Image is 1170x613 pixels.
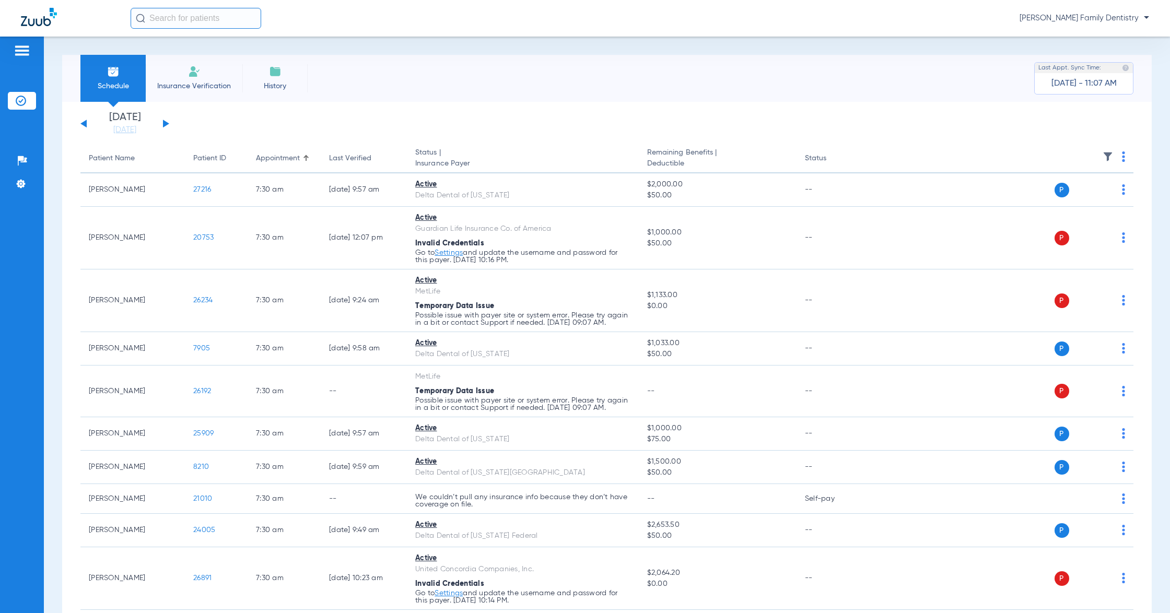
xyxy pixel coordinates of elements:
span: P [1055,427,1069,441]
td: 7:30 AM [248,366,321,417]
img: group-dot-blue.svg [1122,525,1125,535]
div: Last Verified [329,153,399,164]
div: Active [415,179,630,190]
td: 7:30 AM [248,207,321,269]
span: Last Appt. Sync Time: [1038,63,1101,73]
div: Delta Dental of [US_STATE] [415,434,630,445]
td: [DATE] 9:57 AM [321,173,407,207]
div: Patient ID [193,153,226,164]
td: [DATE] 9:58 AM [321,332,407,366]
span: P [1055,231,1069,245]
td: [PERSON_NAME] [80,514,185,547]
span: 20753 [193,234,214,241]
span: $50.00 [647,349,788,360]
div: Patient ID [193,153,239,164]
span: P [1055,571,1069,586]
img: group-dot-blue.svg [1122,184,1125,195]
img: group-dot-blue.svg [1122,428,1125,439]
span: -- [647,387,655,395]
span: P [1055,183,1069,197]
div: Delta Dental of [US_STATE][GEOGRAPHIC_DATA] [415,467,630,478]
span: $1,133.00 [647,290,788,301]
td: [DATE] 9:24 AM [321,269,407,332]
div: Chat Widget [1118,563,1170,613]
th: Status | [407,144,639,173]
td: -- [797,417,867,451]
span: -- [647,495,655,502]
a: [DATE] [93,125,156,135]
li: [DATE] [93,112,156,135]
img: History [269,65,282,78]
span: $1,033.00 [647,338,788,349]
div: Delta Dental of [US_STATE] Federal [415,531,630,541]
div: Last Verified [329,153,371,164]
span: P [1055,384,1069,398]
span: Temporary Data Issue [415,302,494,310]
span: Insurance Payer [415,158,630,169]
div: Patient Name [89,153,135,164]
td: [PERSON_NAME] [80,173,185,207]
td: [PERSON_NAME] [80,547,185,610]
td: -- [321,484,407,514]
img: group-dot-blue.svg [1122,462,1125,472]
span: 27216 [193,186,211,193]
div: MetLife [415,286,630,297]
span: $1,000.00 [647,423,788,434]
p: Go to and update the username and password for this payer. [DATE] 10:14 PM. [415,590,630,604]
span: P [1055,523,1069,538]
td: [DATE] 12:07 PM [321,207,407,269]
td: [PERSON_NAME] [80,269,185,332]
div: Active [415,456,630,467]
span: 26192 [193,387,211,395]
td: Self-pay [797,484,867,514]
td: -- [797,547,867,610]
span: 25909 [193,430,214,437]
div: Active [415,338,630,349]
div: Patient Name [89,153,177,164]
img: hamburger-icon [14,44,30,57]
div: Active [415,275,630,286]
span: $50.00 [647,467,788,478]
td: 7:30 AM [248,173,321,207]
img: group-dot-blue.svg [1122,343,1125,353]
td: -- [797,173,867,207]
td: [DATE] 9:49 AM [321,514,407,547]
img: Schedule [107,65,120,78]
span: 8210 [193,463,209,470]
span: P [1055,341,1069,356]
span: $2,064.20 [647,568,788,579]
th: Status [797,144,867,173]
span: $75.00 [647,434,788,445]
span: History [250,81,300,91]
td: [PERSON_NAME] [80,332,185,366]
span: $1,500.00 [647,456,788,467]
td: -- [797,451,867,484]
img: last sync help info [1122,64,1129,72]
div: Delta Dental of [US_STATE] [415,349,630,360]
img: group-dot-blue.svg [1122,493,1125,504]
div: Active [415,423,630,434]
div: Appointment [256,153,312,164]
td: -- [797,332,867,366]
td: [PERSON_NAME] [80,484,185,514]
span: 21010 [193,495,212,502]
td: -- [797,366,867,417]
td: -- [797,269,867,332]
td: [PERSON_NAME] [80,366,185,417]
img: group-dot-blue.svg [1122,151,1125,162]
td: [DATE] 9:57 AM [321,417,407,451]
span: $50.00 [647,531,788,541]
span: [PERSON_NAME] Family Dentistry [1020,13,1149,23]
td: [PERSON_NAME] [80,451,185,484]
span: [DATE] - 11:07 AM [1051,78,1117,89]
span: Invalid Credentials [415,580,484,587]
span: $50.00 [647,238,788,249]
td: 7:30 AM [248,332,321,366]
td: 7:30 AM [248,514,321,547]
td: [PERSON_NAME] [80,207,185,269]
span: 26234 [193,297,213,304]
span: Deductible [647,158,788,169]
span: P [1055,460,1069,475]
div: Active [415,553,630,564]
a: Settings [435,590,463,597]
